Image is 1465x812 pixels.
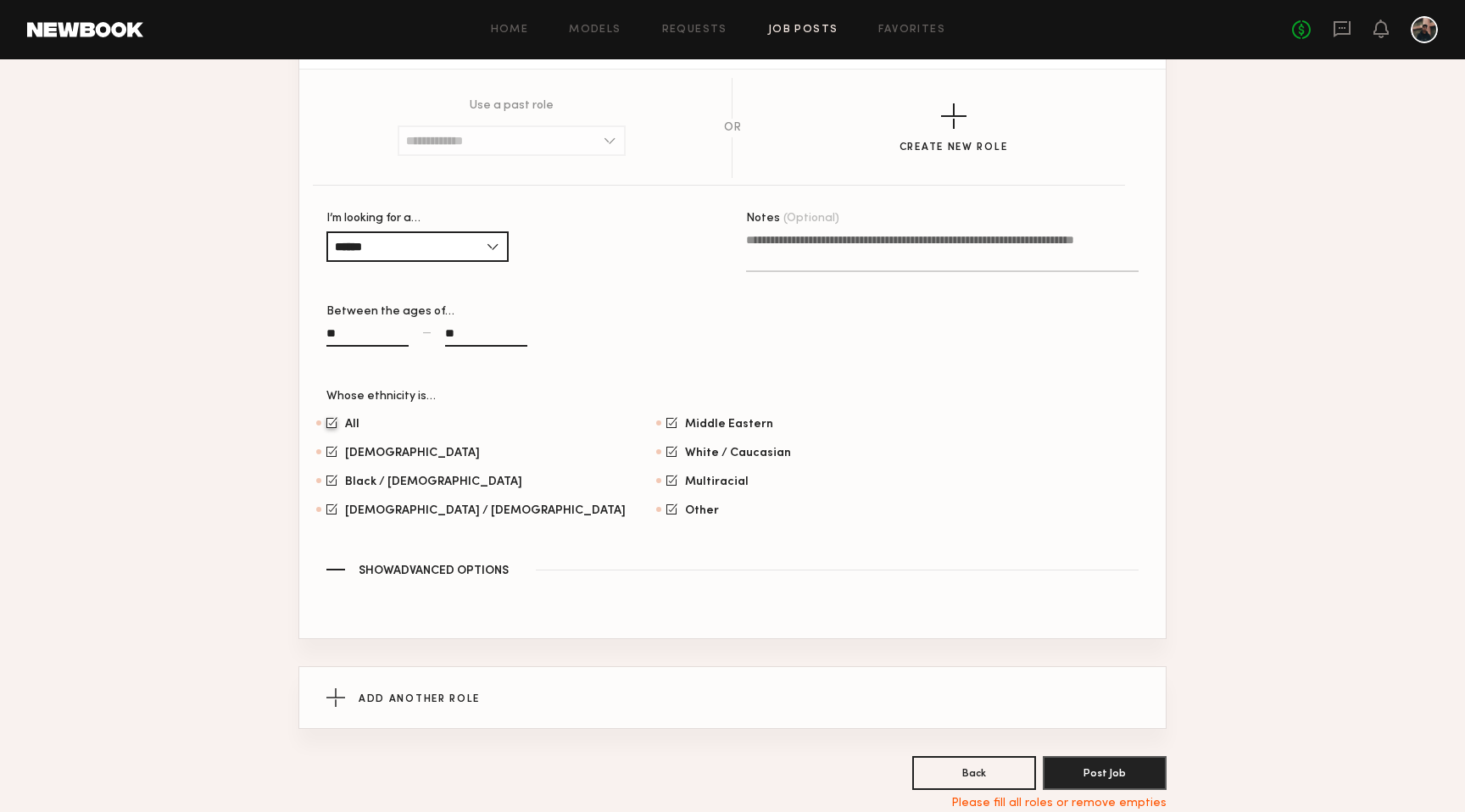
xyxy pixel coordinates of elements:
[470,100,554,112] p: Use a past role
[345,420,359,428] span: All
[345,506,626,514] span: [DEMOGRAPHIC_DATA] / [DEMOGRAPHIC_DATA]
[662,25,727,36] a: Requests
[900,142,1008,153] div: Create New Role
[685,477,749,486] span: Multiracial
[345,448,480,457] span: [DEMOGRAPHIC_DATA]
[724,122,741,134] div: OR
[326,213,509,225] div: I’m looking for a…
[299,667,1166,728] button: Add Another Role
[746,213,1139,225] div: Notes
[359,565,509,577] span: Show Advanced Options
[326,391,1139,403] div: Whose ethnicity is…
[685,448,791,457] span: White / Caucasian
[900,103,1008,153] button: Create New Role
[783,213,839,225] span: (Optional)
[685,506,719,514] span: Other
[1043,756,1167,790] button: Post Job
[422,327,432,339] div: —
[878,25,945,36] a: Favorites
[746,231,1139,272] textarea: Notes(Optional)
[345,477,522,486] span: Black / [DEMOGRAPHIC_DATA]
[569,25,621,36] a: Models
[326,562,1139,577] button: ShowAdvanced Options
[359,694,480,704] span: Add Another Role
[326,306,719,318] div: Between the ages of…
[491,25,529,36] a: Home
[685,420,773,428] span: Middle Eastern
[912,756,1036,790] button: Back
[768,25,838,36] a: Job Posts
[298,797,1167,810] div: Please fill all roles or remove empties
